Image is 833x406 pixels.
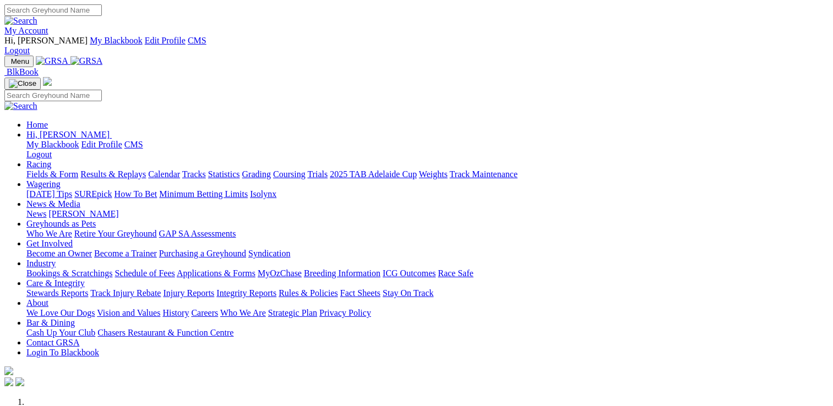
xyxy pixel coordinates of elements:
[26,229,829,239] div: Greyhounds as Pets
[74,189,112,199] a: SUREpick
[279,288,338,298] a: Rules & Policies
[26,308,829,318] div: About
[26,268,112,278] a: Bookings & Scratchings
[26,229,72,238] a: Who We Are
[4,78,41,90] button: Toggle navigation
[26,288,88,298] a: Stewards Reports
[319,308,371,317] a: Privacy Policy
[11,57,29,65] span: Menu
[26,338,79,347] a: Contact GRSA
[90,288,161,298] a: Track Injury Rebate
[26,249,829,259] div: Get Involved
[304,268,380,278] a: Breeding Information
[26,308,95,317] a: We Love Our Dogs
[97,308,160,317] a: Vision and Values
[208,169,240,179] a: Statistics
[4,36,88,45] span: Hi, [PERSON_NAME]
[26,169,829,179] div: Racing
[383,288,433,298] a: Stay On Track
[4,36,829,56] div: My Account
[148,169,180,179] a: Calendar
[26,209,829,219] div: News & Media
[4,377,13,386] img: facebook.svg
[4,90,102,101] input: Search
[48,209,118,218] a: [PERSON_NAME]
[26,140,829,160] div: Hi, [PERSON_NAME]
[26,249,92,258] a: Become an Owner
[250,189,276,199] a: Isolynx
[258,268,302,278] a: MyOzChase
[191,308,218,317] a: Careers
[26,199,80,209] a: News & Media
[177,268,255,278] a: Applications & Forms
[26,209,46,218] a: News
[220,308,266,317] a: Who We Are
[43,77,52,86] img: logo-grsa-white.png
[4,4,102,16] input: Search
[4,101,37,111] img: Search
[124,140,143,149] a: CMS
[340,288,380,298] a: Fact Sheets
[159,189,248,199] a: Minimum Betting Limits
[4,366,13,375] img: logo-grsa-white.png
[26,268,829,278] div: Industry
[438,268,473,278] a: Race Safe
[26,318,75,327] a: Bar & Dining
[26,278,85,288] a: Care & Integrity
[4,26,48,35] a: My Account
[182,169,206,179] a: Tracks
[26,298,48,308] a: About
[4,67,39,76] a: BlkBook
[26,328,829,338] div: Bar & Dining
[26,219,96,228] a: Greyhounds as Pets
[4,46,30,55] a: Logout
[36,56,68,66] img: GRSA
[383,268,435,278] a: ICG Outcomes
[4,56,34,67] button: Toggle navigation
[26,189,829,199] div: Wagering
[242,169,271,179] a: Grading
[7,67,39,76] span: BlkBook
[163,288,214,298] a: Injury Reports
[26,169,78,179] a: Fields & Form
[74,229,157,238] a: Retire Your Greyhound
[159,229,236,238] a: GAP SA Assessments
[26,259,56,268] a: Industry
[94,249,157,258] a: Become a Trainer
[26,239,73,248] a: Get Involved
[9,79,36,88] img: Close
[162,308,189,317] a: History
[188,36,206,45] a: CMS
[268,308,317,317] a: Strategic Plan
[273,169,306,179] a: Coursing
[97,328,233,337] a: Chasers Restaurant & Function Centre
[70,56,103,66] img: GRSA
[26,140,79,149] a: My Blackbook
[307,169,328,179] a: Trials
[26,130,112,139] a: Hi, [PERSON_NAME]
[26,189,72,199] a: [DATE] Tips
[26,120,48,129] a: Home
[419,169,448,179] a: Weights
[145,36,186,45] a: Edit Profile
[26,288,829,298] div: Care & Integrity
[159,249,246,258] a: Purchasing a Greyhound
[450,169,518,179] a: Track Maintenance
[26,328,95,337] a: Cash Up Your Club
[26,130,110,139] span: Hi, [PERSON_NAME]
[248,249,290,258] a: Syndication
[15,377,24,386] img: twitter.svg
[26,179,61,189] a: Wagering
[26,160,51,169] a: Racing
[26,348,99,357] a: Login To Blackbook
[81,140,122,149] a: Edit Profile
[90,36,143,45] a: My Blackbook
[115,268,175,278] a: Schedule of Fees
[330,169,417,179] a: 2025 TAB Adelaide Cup
[216,288,276,298] a: Integrity Reports
[115,189,157,199] a: How To Bet
[26,150,52,159] a: Logout
[4,16,37,26] img: Search
[80,169,146,179] a: Results & Replays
